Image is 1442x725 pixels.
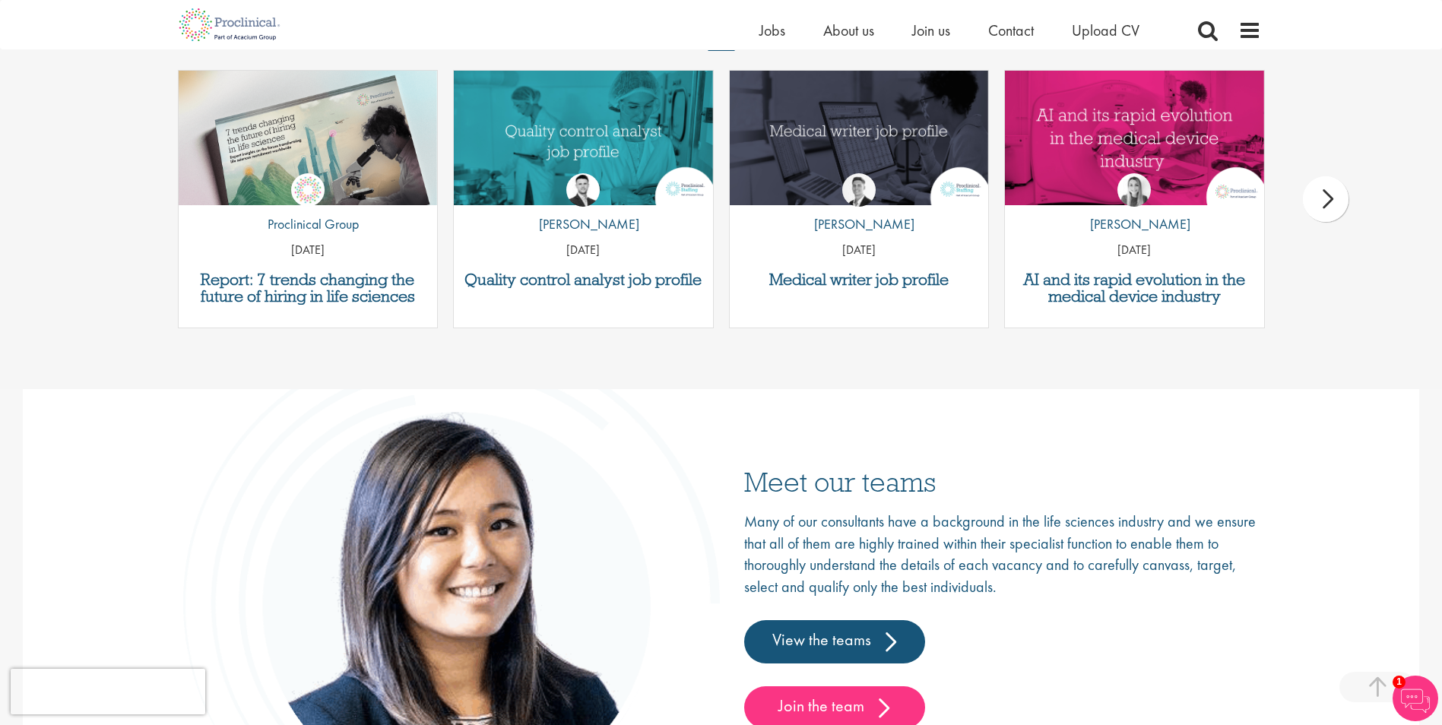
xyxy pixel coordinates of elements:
div: next [1303,176,1349,222]
a: Link to a post [179,71,438,205]
img: Proclinical: Life sciences hiring trends report 2025 [179,71,438,217]
a: Join us [912,21,950,40]
a: Joshua Godden [PERSON_NAME] [528,173,639,242]
iframe: reCAPTCHA [11,669,205,714]
img: quality control analyst job profile [454,71,713,205]
p: [PERSON_NAME] [803,214,914,234]
a: Upload CV [1072,21,1139,40]
a: Quality control analyst job profile [461,271,705,288]
img: Medical writer job profile [730,71,989,205]
a: About us [823,21,874,40]
a: Link to a post [454,71,713,205]
a: George Watson [PERSON_NAME] [803,173,914,242]
img: Proclinical Group [291,173,325,207]
p: Proclinical Group [256,214,359,234]
img: Hannah Burke [1117,173,1151,207]
img: Chatbot [1393,676,1438,721]
p: [PERSON_NAME] [1079,214,1190,234]
span: 1 [1393,676,1406,689]
a: Link to a post [1005,71,1264,205]
a: Proclinical Group Proclinical Group [256,173,359,242]
a: View the teams [744,620,925,663]
p: [PERSON_NAME] [528,214,639,234]
a: Link to a post [730,71,989,205]
a: Jobs [759,21,785,40]
p: [DATE] [730,242,989,259]
a: Medical writer job profile [737,271,981,288]
p: [DATE] [1005,242,1264,259]
h3: Meet our teams [744,467,1261,495]
p: [DATE] [454,242,713,259]
a: AI and its rapid evolution in the medical device industry [1013,271,1257,305]
a: Hannah Burke [PERSON_NAME] [1079,173,1190,242]
a: Contact [988,21,1034,40]
img: George Watson [842,173,876,207]
p: [DATE] [179,242,438,259]
img: AI and Its Impact on the Medical Device Industry | Proclinical [1005,71,1264,205]
a: Report: 7 trends changing the future of hiring in life sciences [186,271,430,305]
img: Joshua Godden [566,173,600,207]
